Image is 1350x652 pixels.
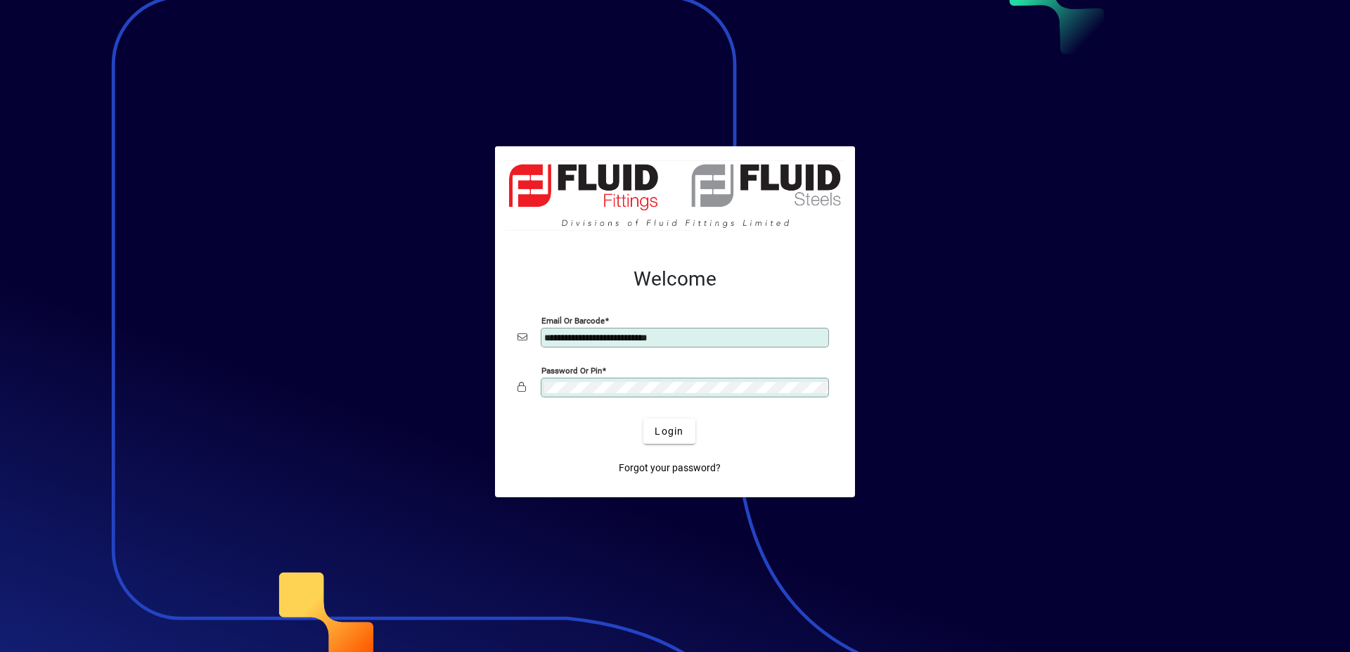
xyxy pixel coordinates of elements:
mat-label: Password or Pin [541,366,602,376]
mat-label: Email or Barcode [541,316,605,326]
h2: Welcome [517,267,832,291]
a: Forgot your password? [613,455,726,480]
span: Login [655,424,683,439]
button: Login [643,418,695,444]
span: Forgot your password? [619,461,721,475]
